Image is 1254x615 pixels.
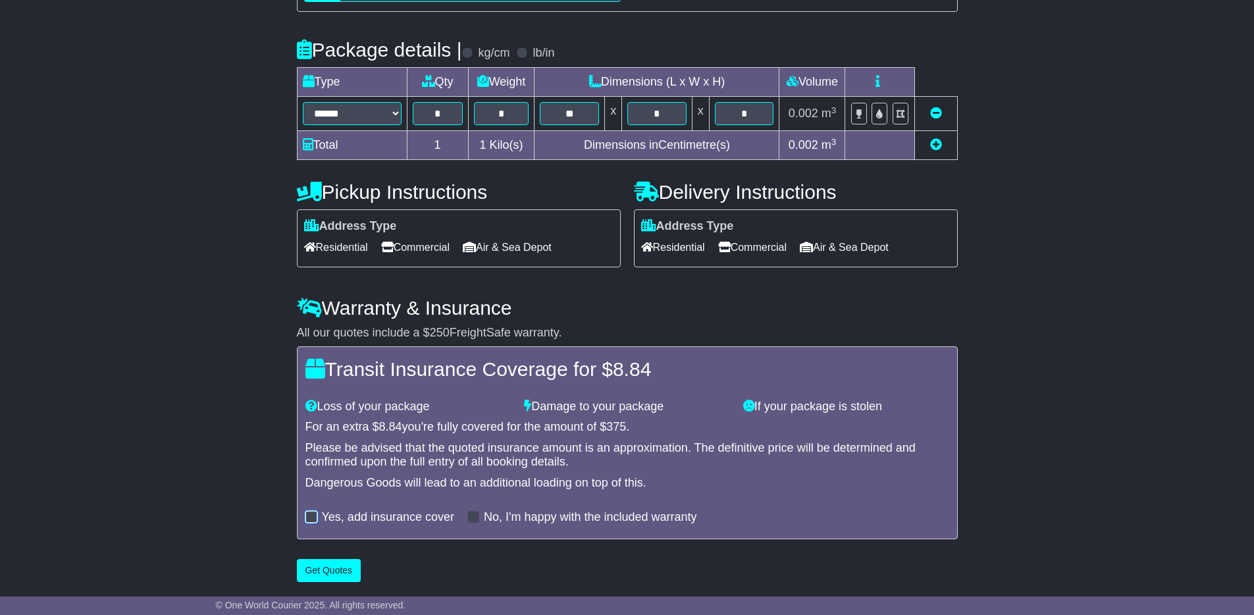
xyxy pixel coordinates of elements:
td: Volume [779,68,845,97]
label: Yes, add insurance cover [322,510,454,525]
div: For an extra $ you're fully covered for the amount of $ . [305,420,949,435]
h4: Warranty & Insurance [297,297,958,319]
span: 0.002 [789,138,818,151]
sup: 3 [831,137,837,147]
h4: Delivery Instructions [634,181,958,203]
span: m [822,138,837,151]
td: x [605,97,622,131]
td: Dimensions in Centimetre(s) [535,131,779,160]
h4: Transit Insurance Coverage for $ [305,358,949,380]
span: Air & Sea Depot [800,237,889,257]
td: Total [297,131,407,160]
td: Type [297,68,407,97]
div: All our quotes include a $ FreightSafe warranty. [297,326,958,340]
a: Remove this item [930,107,942,120]
label: lb/in [533,46,554,61]
a: Add new item [930,138,942,151]
span: 1 [479,138,486,151]
label: Address Type [304,219,397,234]
span: Air & Sea Depot [463,237,552,257]
button: Get Quotes [297,559,361,582]
td: Kilo(s) [468,131,535,160]
label: kg/cm [478,46,509,61]
sup: 3 [831,105,837,115]
span: m [822,107,837,120]
span: 375 [606,420,626,433]
h4: Pickup Instructions [297,181,621,203]
span: 8.84 [379,420,402,433]
td: Weight [468,68,535,97]
td: Qty [407,68,468,97]
div: Dangerous Goods will lead to an additional loading on top of this. [305,476,949,491]
span: Residential [304,237,368,257]
span: Commercial [381,237,450,257]
div: Loss of your package [299,400,518,414]
div: Please be advised that the quoted insurance amount is an approximation. The definitive price will... [305,441,949,469]
span: © One World Courier 2025. All rights reserved. [216,600,406,610]
span: 8.84 [613,358,651,380]
h4: Package details | [297,39,462,61]
td: Dimensions (L x W x H) [535,68,779,97]
label: Address Type [641,219,734,234]
td: 1 [407,131,468,160]
div: Damage to your package [517,400,737,414]
span: Commercial [718,237,787,257]
span: 250 [430,326,450,339]
span: Residential [641,237,705,257]
span: 0.002 [789,107,818,120]
td: x [692,97,709,131]
div: If your package is stolen [737,400,956,414]
label: No, I'm happy with the included warranty [484,510,697,525]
